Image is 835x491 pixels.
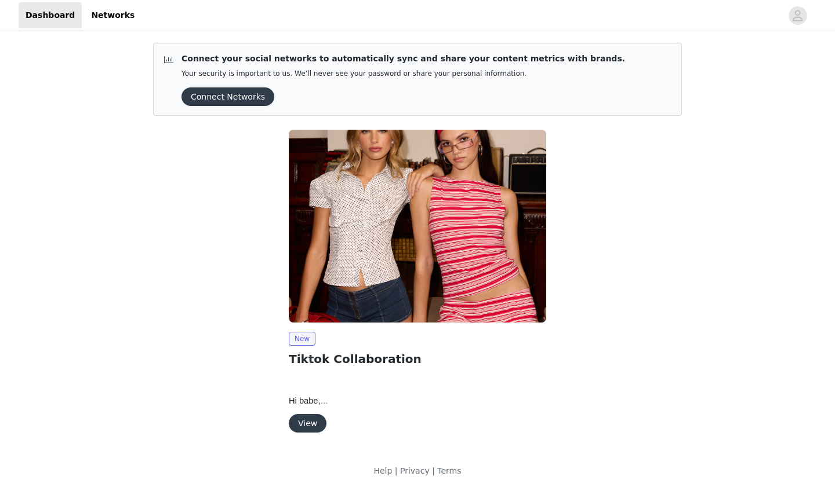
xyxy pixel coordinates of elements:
[84,2,141,28] a: Networks
[792,6,803,25] div: avatar
[373,466,392,475] a: Help
[289,419,326,428] a: View
[289,130,546,323] img: Edikted
[181,87,274,106] button: Connect Networks
[400,466,430,475] a: Privacy
[289,396,328,405] span: Hi babe,
[432,466,435,475] span: |
[289,414,326,433] button: View
[181,53,625,65] p: Connect your social networks to automatically sync and share your content metrics with brands.
[437,466,461,475] a: Terms
[289,332,315,346] span: New
[289,350,546,368] h2: Tiktok Collaboration
[395,466,398,475] span: |
[19,2,82,28] a: Dashboard
[181,69,625,78] p: Your security is important to us. We’ll never see your password or share your personal information.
